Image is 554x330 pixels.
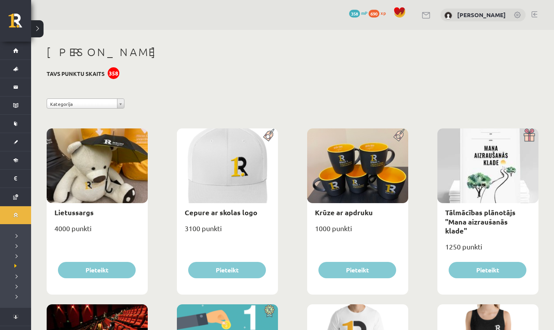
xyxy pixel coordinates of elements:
button: Pieteikt [318,262,396,278]
a: Cepure ar skolas logo [185,208,257,217]
a: Lietussargs [54,208,94,217]
button: Pieteikt [58,262,136,278]
span: xp [381,10,386,16]
div: 4000 punkti [47,222,148,241]
a: 690 xp [369,10,390,16]
span: 690 [369,10,379,18]
h1: [PERSON_NAME] [47,46,538,59]
div: 1000 punkti [307,222,408,241]
a: 358 mP [349,10,367,16]
img: Rūta Talle [444,12,452,19]
span: mP [361,10,367,16]
a: Kategorija [47,98,124,109]
div: 1250 punkti [437,240,538,260]
span: 358 [349,10,360,18]
div: 3100 punkti [177,222,278,241]
button: Pieteikt [449,262,526,278]
img: Dāvana ar pārsteigumu [521,128,538,142]
a: [PERSON_NAME] [457,11,506,19]
img: Atlaide [260,304,278,318]
h3: Tavs punktu skaits [47,70,105,77]
a: Krūze ar apdruku [315,208,373,217]
img: Populāra prece [260,128,278,142]
button: Pieteikt [188,262,266,278]
span: Kategorija [50,99,114,109]
a: Rīgas 1. Tālmācības vidusskola [9,14,31,33]
img: Populāra prece [391,128,408,142]
div: 358 [108,67,119,79]
a: Tālmācības plānotājs "Mana aizraušanās klade" [445,208,516,235]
